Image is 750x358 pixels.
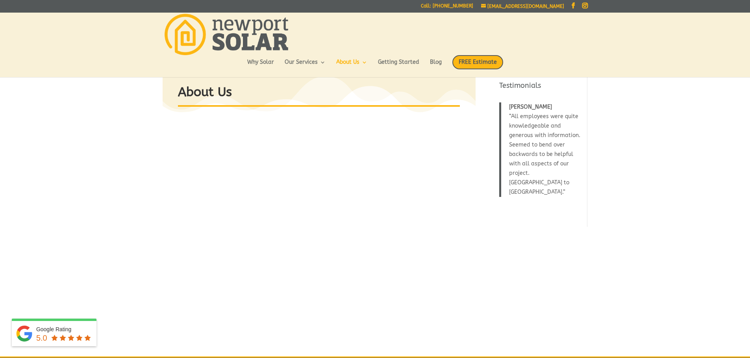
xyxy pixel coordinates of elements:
a: About Us [336,59,367,73]
a: Getting Started [378,59,419,73]
a: Blog [430,59,442,73]
h4: Testimonials [499,81,582,95]
img: Newport Solar | Solar Energy Optimized. [165,14,288,55]
strong: About Us [178,85,232,99]
span: [PERSON_NAME] [509,104,552,110]
blockquote: All employees were quite knowledgeable and generous with information. Seemed to bend over backwar... [499,102,582,197]
a: Call: [PHONE_NUMBER] [421,4,473,12]
a: FREE Estimate [452,55,503,77]
span: 5.0 [36,334,47,342]
a: [EMAIL_ADDRESS][DOMAIN_NAME] [481,4,564,9]
a: Our Services [285,59,326,73]
div: Google Rating [36,325,93,333]
a: Why Solar [247,59,274,73]
span: FREE Estimate [452,55,503,69]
